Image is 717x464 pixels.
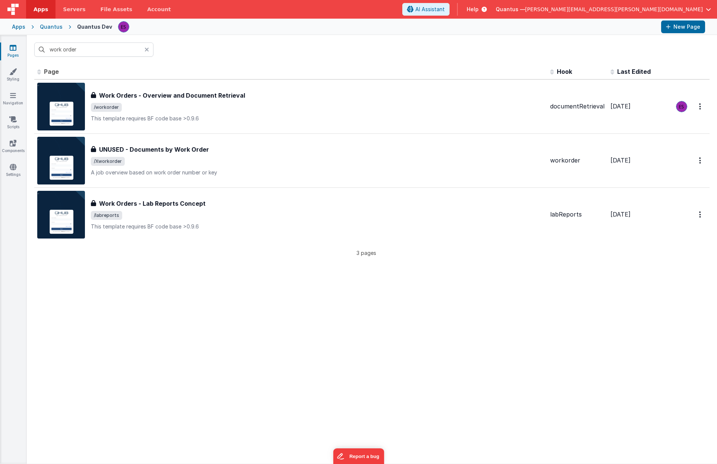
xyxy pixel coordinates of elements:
span: [DATE] [610,211,631,218]
button: Options [695,99,707,114]
button: Quantus — [PERSON_NAME][EMAIL_ADDRESS][PERSON_NAME][DOMAIN_NAME] [496,6,711,13]
h3: Work Orders - Lab Reports Concept [99,199,206,208]
span: Servers [63,6,85,13]
h3: Work Orders - Overview and Document Retrieval [99,91,245,100]
span: [DATE] [610,102,631,110]
span: [DATE] [610,157,631,164]
span: Hook [557,68,572,75]
button: AI Assistant [402,3,450,16]
h3: UNUSED - Documents by Work Order [99,145,209,154]
span: Quantus — [496,6,525,13]
p: A job overview based on work order number or key [91,169,544,176]
div: labReports [550,210,605,219]
button: Options [695,207,707,222]
span: /workorder [91,103,122,112]
span: Page [44,68,59,75]
span: Last Edited [617,68,651,75]
div: Quantus [40,23,63,31]
img: 2445f8d87038429357ee99e9bdfcd63a [118,22,129,32]
span: Apps [34,6,48,13]
iframe: Marker.io feedback button [333,448,384,464]
span: AI Assistant [415,6,445,13]
span: /Xworkorder [91,157,125,166]
span: File Assets [101,6,133,13]
p: This template requires BF code base >0.9.6 [91,115,544,122]
input: Search pages, id's ... [34,42,153,57]
p: This template requires BF code base >0.9.6 [91,223,544,230]
span: /labreports [91,211,122,220]
button: New Page [661,20,705,33]
div: documentRetrieval [550,102,605,111]
div: Apps [12,23,25,31]
img: 2445f8d87038429357ee99e9bdfcd63a [676,101,687,112]
button: Options [695,153,707,168]
div: Quantus Dev [77,23,112,31]
p: 3 pages [34,249,698,257]
div: workorder [550,156,605,165]
span: [PERSON_NAME][EMAIL_ADDRESS][PERSON_NAME][DOMAIN_NAME] [525,6,703,13]
span: Help [467,6,479,13]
